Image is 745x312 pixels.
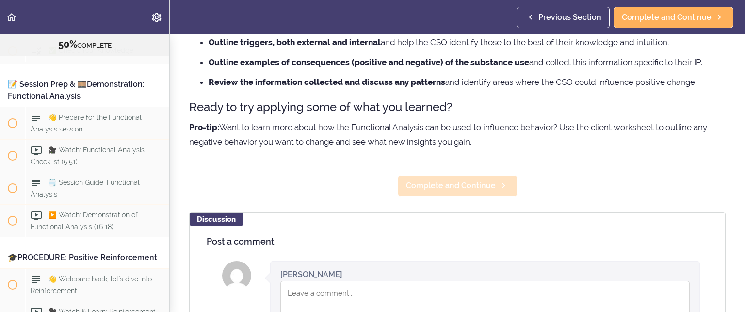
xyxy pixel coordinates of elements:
[6,12,17,23] svg: Back to course curriculum
[31,211,138,230] span: ▶️ Watch: Demonstration of Functional Analysis (16:18)
[222,261,251,290] img: Jennifer Hammond
[209,76,726,88] li: and identify areas where the CSO could influence positive change.
[189,122,219,132] strong: Pro-tip:
[189,120,726,149] p: Want to learn more about how the Functional Analysis can be used to influence behavior? Use the c...
[538,12,601,23] span: Previous Section
[517,7,610,28] a: Previous Section
[189,99,726,115] h3: Ready to try applying some of what you learned?
[190,213,243,226] div: Discussion
[614,7,733,28] a: Complete and Continue
[398,175,518,197] a: Complete and Continue
[406,180,496,192] span: Complete and Continue
[209,57,529,67] strong: Outline examples of consequences (positive and negative) of the substance use
[31,114,142,132] span: 👋 Prepare for the Functional Analysis session
[209,37,381,47] strong: Outline triggers, both external and internal
[151,12,162,23] svg: Settings Menu
[622,12,712,23] span: Complete and Continue
[209,36,726,49] li: and help the CSO identify those to the best of their knowledge and intuition.
[31,275,152,294] span: 👋 Welcome back, let's dive into Reinforcement!
[12,38,157,51] div: COMPLETE
[209,56,726,68] li: and collect this information specific to their IP.
[207,237,708,246] h4: Post a comment
[58,38,77,50] span: 50%
[31,146,145,165] span: 🎥 Watch: Functional Analysis Checklist (5:51)
[31,179,140,197] span: 🗒️ Session Guide: Functional Analysis
[209,77,445,87] strong: Review the information collected and discuss any patterns
[280,269,342,280] div: [PERSON_NAME]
